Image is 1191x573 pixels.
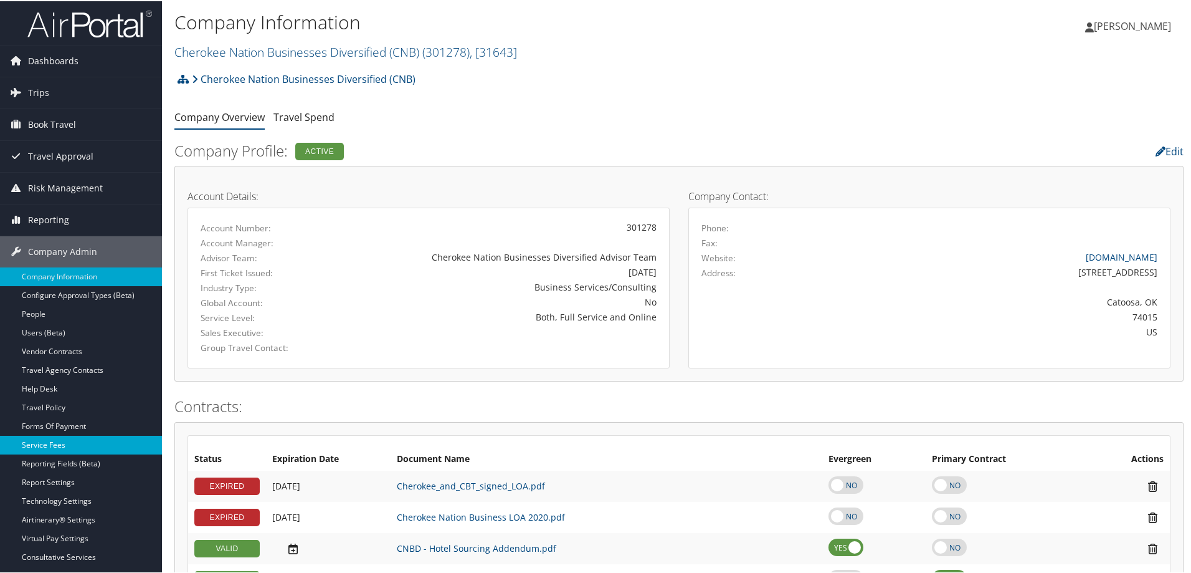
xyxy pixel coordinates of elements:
[1086,447,1170,469] th: Actions
[701,251,736,263] label: Website:
[422,42,470,59] span: ( 301278 )
[194,508,260,525] div: EXPIRED
[194,476,260,494] div: EXPIRED
[295,142,344,159] div: Active
[820,264,1158,277] div: [STREET_ADDRESS]
[820,309,1158,322] div: 74015
[926,447,1086,469] th: Primary Contract
[28,140,93,171] span: Travel Approval
[820,294,1158,307] div: Catoosa, OK
[201,281,340,293] label: Industry Type:
[201,221,340,233] label: Account Number:
[28,108,76,139] span: Book Travel
[174,42,517,59] a: Cherokee Nation Businesses Diversified (CNB)
[174,8,847,34] h1: Company Information
[701,221,729,233] label: Phone:
[28,203,69,234] span: Reporting
[201,236,340,248] label: Account Manager:
[822,447,925,469] th: Evergreen
[201,325,340,338] label: Sales Executive:
[201,266,340,278] label: First Ticket Issued:
[359,279,657,292] div: Business Services/Consulting
[174,139,841,160] h2: Company Profile:
[272,510,300,522] span: [DATE]
[272,511,384,522] div: Add/Edit Date
[359,294,657,307] div: No
[201,340,340,353] label: Group Travel Contact:
[359,249,657,262] div: Cherokee Nation Businesses Diversified Advisor Team
[194,539,260,556] div: VALID
[1085,6,1184,44] a: [PERSON_NAME]
[820,324,1158,337] div: US
[272,479,384,491] div: Add/Edit Date
[28,171,103,203] span: Risk Management
[391,447,822,469] th: Document Name
[174,109,265,123] a: Company Overview
[1142,541,1164,554] i: Remove Contract
[272,479,300,491] span: [DATE]
[1094,18,1171,32] span: [PERSON_NAME]
[266,447,391,469] th: Expiration Date
[1142,510,1164,523] i: Remove Contract
[359,219,657,233] div: 301278
[272,541,384,554] div: Add/Edit Date
[192,65,415,90] a: Cherokee Nation Businesses Diversified (CNB)
[188,447,266,469] th: Status
[470,42,517,59] span: , [ 31643 ]
[397,541,556,553] a: CNBD - Hotel Sourcing Addendum.pdf
[27,8,152,37] img: airportal-logo.png
[201,251,340,263] label: Advisor Team:
[701,266,736,278] label: Address:
[187,190,670,200] h4: Account Details:
[1155,143,1184,157] a: Edit
[201,311,340,323] label: Service Level:
[359,264,657,277] div: [DATE]
[28,44,78,75] span: Dashboards
[28,76,49,107] span: Trips
[701,236,718,248] label: Fax:
[688,190,1170,200] h4: Company Contact:
[1142,479,1164,492] i: Remove Contract
[174,395,1184,416] h2: Contracts:
[397,510,565,522] a: Cherokee Nation Business LOA 2020.pdf
[273,109,335,123] a: Travel Spend
[359,309,657,322] div: Both, Full Service and Online
[28,235,97,266] span: Company Admin
[397,479,545,491] a: Cherokee_and_CBT_signed_LOA.pdf
[201,296,340,308] label: Global Account:
[1086,250,1157,262] a: [DOMAIN_NAME]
